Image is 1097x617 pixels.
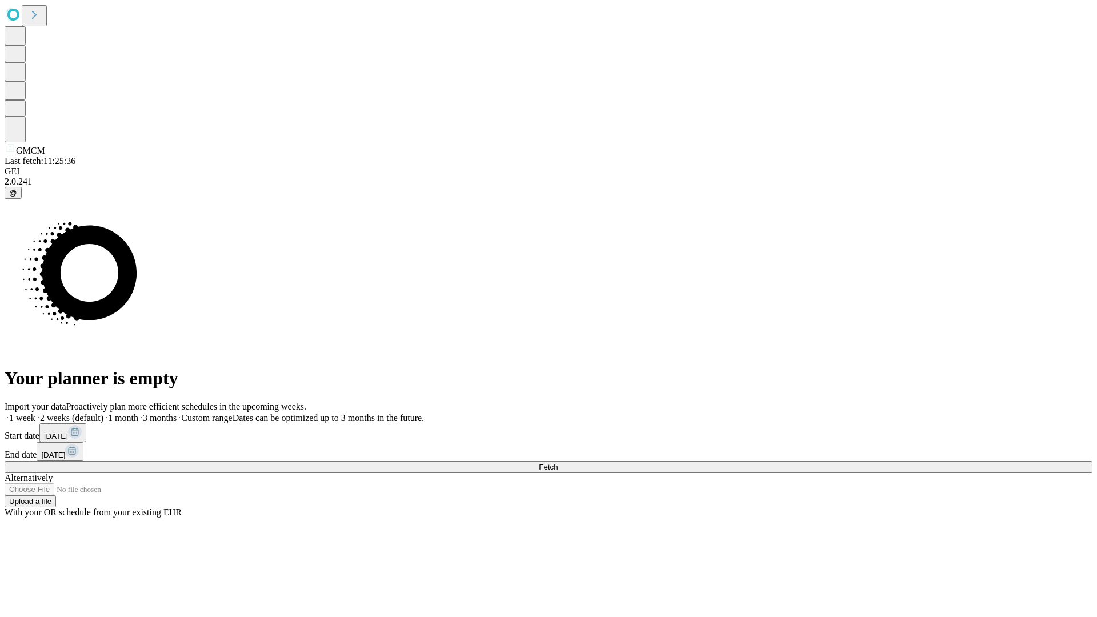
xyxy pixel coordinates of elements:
[9,413,35,423] span: 1 week
[108,413,138,423] span: 1 month
[5,177,1092,187] div: 2.0.241
[233,413,424,423] span: Dates can be optimized up to 3 months in the future.
[5,461,1092,473] button: Fetch
[5,442,1092,461] div: End date
[16,146,45,155] span: GMCM
[44,432,68,440] span: [DATE]
[39,423,86,442] button: [DATE]
[539,463,558,471] span: Fetch
[5,495,56,507] button: Upload a file
[40,413,103,423] span: 2 weeks (default)
[66,402,306,411] span: Proactively plan more efficient schedules in the upcoming weeks.
[5,402,66,411] span: Import your data
[41,451,65,459] span: [DATE]
[9,189,17,197] span: @
[143,413,177,423] span: 3 months
[5,368,1092,389] h1: Your planner is empty
[5,156,75,166] span: Last fetch: 11:25:36
[5,166,1092,177] div: GEI
[5,187,22,199] button: @
[5,507,182,517] span: With your OR schedule from your existing EHR
[5,423,1092,442] div: Start date
[37,442,83,461] button: [DATE]
[181,413,232,423] span: Custom range
[5,473,53,483] span: Alternatively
